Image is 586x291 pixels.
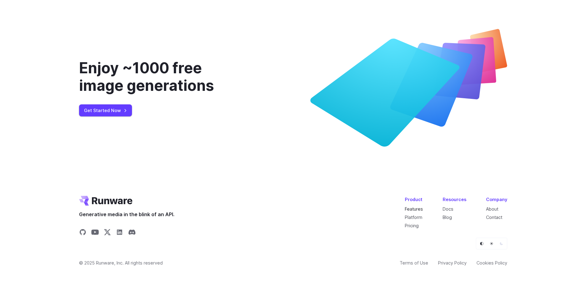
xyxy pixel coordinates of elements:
[128,228,136,238] a: Share on Discord
[79,228,86,238] a: Share on GitHub
[405,223,419,228] a: Pricing
[487,239,496,248] button: Light
[443,196,466,203] div: Resources
[476,238,507,249] ul: Theme selector
[486,196,507,203] div: Company
[400,259,428,266] a: Terms of Use
[476,259,507,266] a: Cookies Policy
[443,215,452,220] a: Blog
[79,59,246,95] div: Enjoy ~1000 free image generations
[443,206,453,212] a: Docs
[486,215,502,220] a: Contact
[405,196,423,203] div: Product
[486,206,498,212] a: About
[497,239,506,248] button: Dark
[116,228,123,238] a: Share on LinkedIn
[438,259,467,266] a: Privacy Policy
[91,228,99,238] a: Share on YouTube
[405,206,423,212] a: Features
[79,104,132,116] a: Get Started Now
[79,211,174,219] span: Generative media in the blink of an API.
[79,196,133,206] a: Go to /
[79,259,163,266] span: © 2025 Runware, Inc. All rights reserved
[477,239,486,248] button: Default
[405,215,422,220] a: Platform
[104,228,111,238] a: Share on X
